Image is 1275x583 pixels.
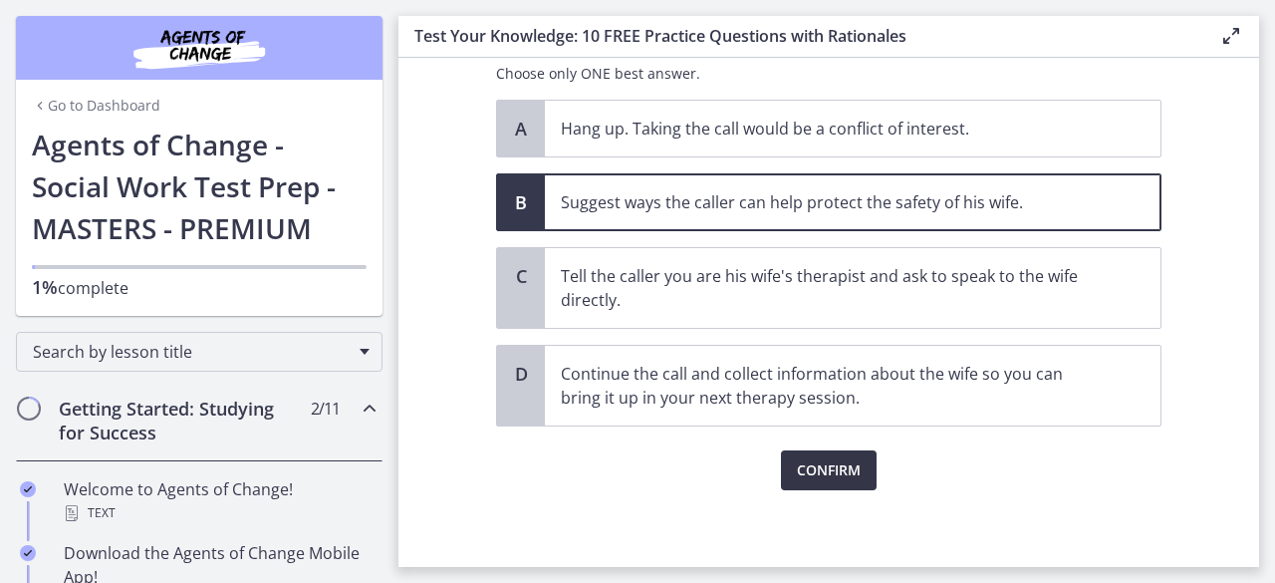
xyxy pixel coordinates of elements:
span: A [509,117,533,141]
span: Confirm [797,458,861,482]
p: Suggest ways the caller can help protect the safety of his wife. [561,190,1105,214]
button: Confirm [781,450,877,490]
h3: Test Your Knowledge: 10 FREE Practice Questions with Rationales [414,24,1187,48]
div: Text [64,501,375,525]
a: Go to Dashboard [32,96,160,116]
p: Tell the caller you are his wife's therapist and ask to speak to the wife directly. [561,264,1105,312]
h1: Agents of Change - Social Work Test Prep - MASTERS - PREMIUM [32,124,367,249]
div: Welcome to Agents of Change! [64,477,375,525]
span: C [509,264,533,288]
p: Choose only ONE best answer. [496,64,1161,84]
i: Completed [20,481,36,497]
span: D [509,362,533,386]
span: B [509,190,533,214]
span: 1% [32,275,58,299]
h2: Getting Started: Studying for Success [59,397,302,444]
img: Agents of Change [80,24,319,72]
div: Search by lesson title [16,332,382,372]
p: Hang up. Taking the call would be a conflict of interest. [561,117,1105,141]
i: Completed [20,545,36,561]
span: 2 / 11 [311,397,340,421]
p: complete [32,275,367,300]
span: Search by lesson title [33,341,350,363]
p: Continue the call and collect information about the wife so you can bring it up in your next ther... [561,362,1105,410]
